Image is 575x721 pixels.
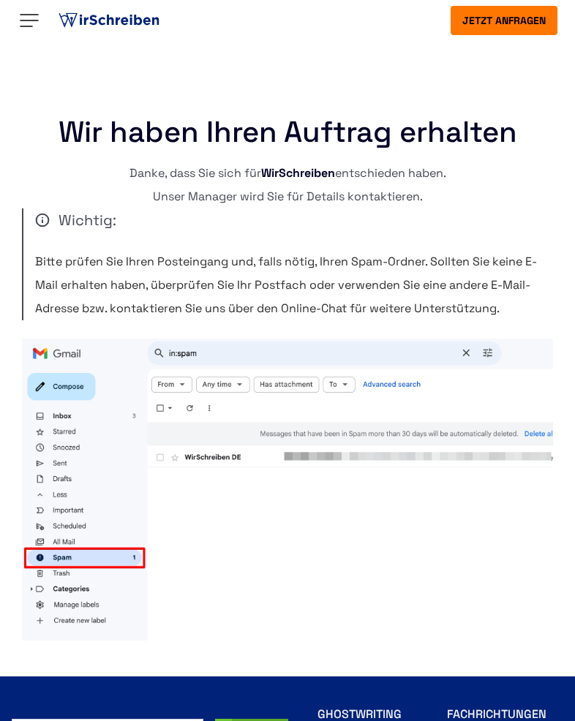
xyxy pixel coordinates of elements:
[261,165,335,181] strong: WirSchreiben
[22,339,553,641] img: thanks
[35,208,553,232] span: Wichtig:
[22,185,553,208] p: Unser Manager wird Sie für Details kontaktieren.
[56,10,162,31] img: logo ghostwriter-österreich
[35,250,553,320] p: Bitte prüfen Sie Ihren Posteingang und, falls nötig, Ihren Spam-Ordner. Sollten Sie keine E-Mail ...
[22,118,553,147] h1: Wir haben Ihren Auftrag erhalten
[451,6,557,35] button: Jetzt anfragen
[18,9,41,32] img: Menu open
[22,162,553,185] p: Danke, dass Sie sich für entschieden haben.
